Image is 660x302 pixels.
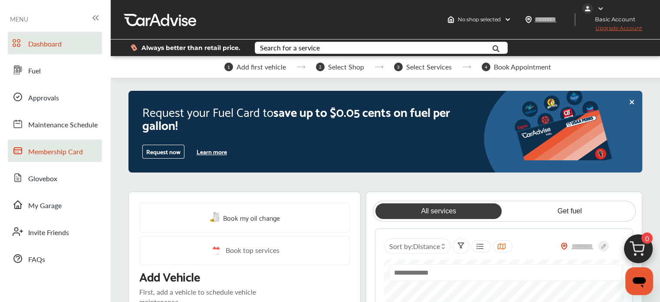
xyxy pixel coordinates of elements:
[374,65,384,69] img: stepper-arrow.e24c07c6.svg
[328,63,364,71] span: Select Shop
[617,230,659,272] img: cart_icon.3d0951e8.svg
[223,212,280,223] span: Book my oil change
[575,13,575,26] img: header-divider.bc55588e.svg
[28,173,57,185] span: Glovebox
[210,245,221,256] img: cal_icon.0803b883.svg
[10,16,28,23] span: MENU
[389,241,440,251] span: Sort by :
[28,119,98,131] span: Maintenance Schedule
[641,232,653,244] span: 0
[28,93,59,104] span: Approvals
[28,254,45,265] span: FAQs
[8,32,102,54] a: Dashboard
[482,63,490,71] span: 4
[28,227,69,239] span: Invite Friends
[210,212,221,223] img: oil-change.e5047c97.svg
[142,101,450,135] span: save up to $0.05 cents on fuel per gallon!
[8,139,102,162] a: Membership Card
[8,220,102,243] a: Invite Friends
[447,16,454,23] img: header-home-logo.8d720a4f.svg
[413,241,440,251] span: Distance
[525,16,532,23] img: location_vector.a44bc228.svg
[8,113,102,135] a: Maintenance Schedule
[462,65,471,69] img: stepper-arrow.e24c07c6.svg
[8,247,102,270] a: FAQs
[561,242,568,250] img: location_vector_orange.38f05af8.svg
[139,269,200,283] p: Add Vehicle
[296,65,305,69] img: stepper-arrow.e24c07c6.svg
[583,15,642,24] span: Basic Account
[28,200,62,212] span: My Garage
[224,63,233,71] span: 1
[458,16,501,23] span: No shop selected
[582,25,642,36] span: Upgrade Account
[131,44,137,51] img: dollor_label_vector.a70140d1.svg
[210,212,280,223] a: Book my oil change
[625,267,653,295] iframe: Button to launch messaging window
[394,63,403,71] span: 3
[8,59,102,81] a: Fuel
[260,44,320,51] div: Search for a service
[406,63,452,71] span: Select Services
[8,166,102,189] a: Glovebox
[139,236,350,265] a: Book top services
[597,5,604,12] img: WGsFRI8htEPBVLJbROoPRyZpYNWhNONpIPPETTm6eUC0GeLEiAAAAAElFTkSuQmCC
[142,145,184,159] button: Request now
[193,145,230,158] button: Learn more
[28,146,83,158] span: Membership Card
[142,101,273,122] span: Request your Fuel Card to
[582,3,593,14] img: jVpblrzwTbfkPYzPPzSLxeg0AAAAASUVORK5CYII=
[494,63,551,71] span: Book Appointment
[316,63,325,71] span: 2
[226,245,279,256] span: Book top services
[236,63,286,71] span: Add first vehicle
[28,39,62,50] span: Dashboard
[141,45,240,51] span: Always better than retail price.
[28,66,41,77] span: Fuel
[8,86,102,108] a: Approvals
[504,16,511,23] img: header-down-arrow.9dd2ce7d.svg
[8,193,102,216] a: My Garage
[375,203,502,219] a: All services
[506,203,633,219] a: Get fuel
